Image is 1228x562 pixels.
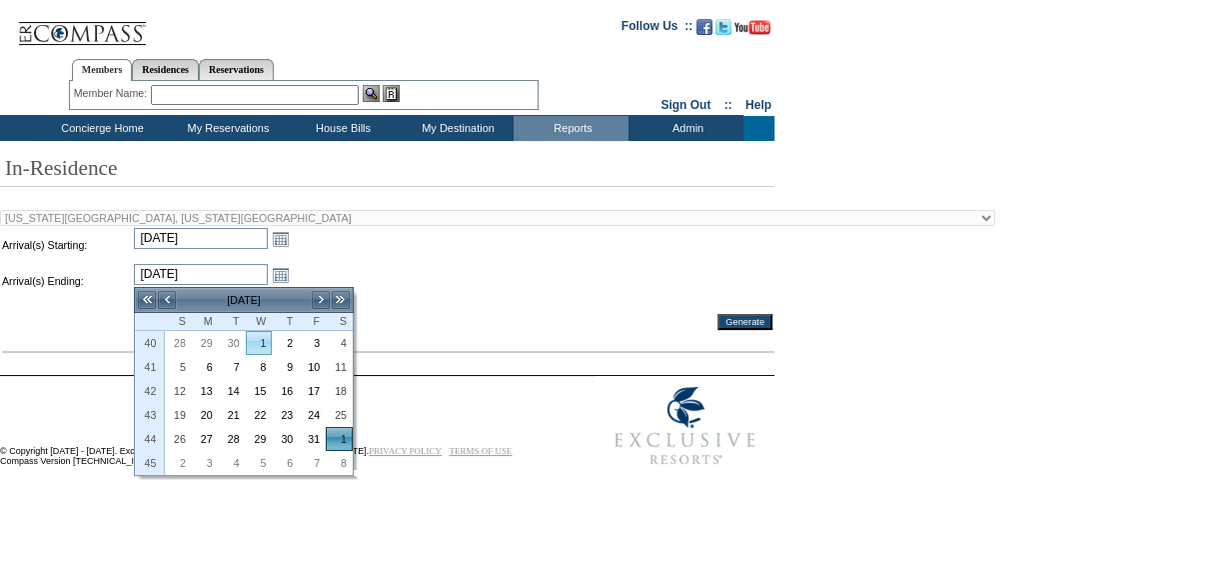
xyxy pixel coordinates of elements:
a: 28 [166,332,191,354]
th: Saturday [326,313,353,331]
img: Follow us on Twitter [715,19,731,35]
a: 1 [327,428,352,450]
a: >> [331,290,351,310]
a: 6 [193,356,218,378]
a: 4 [327,332,352,354]
th: Monday [192,313,219,331]
td: Tuesday, October 28, 2025 [219,427,246,451]
a: 15 [247,380,272,402]
td: Tuesday, November 04, 2025 [219,451,246,475]
th: 41 [135,355,165,379]
img: Compass Home [17,5,147,46]
a: 7 [220,356,245,378]
td: Monday, November 03, 2025 [192,451,219,475]
td: Thursday, October 30, 2025 [272,427,299,451]
td: My Destination [399,116,514,141]
td: Monday, October 13, 2025 [192,379,219,403]
td: Saturday, November 08, 2025 [326,451,353,475]
a: 8 [247,356,272,378]
a: 29 [247,428,272,450]
th: Thursday [272,313,299,331]
a: Open the calendar popup. [270,264,292,286]
a: 20 [193,404,218,426]
td: Tuesday, October 07, 2025 [219,355,246,379]
th: 40 [135,331,165,355]
a: 1 [247,332,272,354]
a: 3 [193,452,218,474]
td: Thursday, October 02, 2025 [272,331,299,355]
a: 2 [166,452,191,474]
td: Friday, October 17, 2025 [299,379,326,403]
td: House Bills [284,116,399,141]
td: Arrival(s) Ending: [2,264,132,298]
a: Follow us on Twitter [715,25,731,37]
td: Monday, September 29, 2025 [192,331,219,355]
td: Arrival(s) Starting: [2,228,132,262]
a: 12 [166,380,191,402]
a: Become our fan on Facebook [696,25,712,37]
a: > [311,290,331,310]
td: My Reservations [169,116,284,141]
a: Residences [132,59,199,80]
a: 8 [327,452,352,474]
td: Admin [628,116,743,141]
td: Follow Us :: [621,17,692,41]
td: Tuesday, September 30, 2025 [219,331,246,355]
td: Thursday, November 06, 2025 [272,451,299,475]
input: Generate [717,314,772,330]
a: 9 [273,356,298,378]
a: 30 [220,332,245,354]
a: 4 [220,452,245,474]
td: Reports [514,116,628,141]
td: Wednesday, October 29, 2025 [246,427,273,451]
th: 43 [135,403,165,427]
th: Tuesday [219,313,246,331]
td: Wednesday, October 15, 2025 [246,379,273,403]
a: Subscribe to our YouTube Channel [734,25,770,37]
a: 18 [327,380,352,402]
a: 10 [300,356,325,378]
td: Tuesday, October 14, 2025 [219,379,246,403]
td: Saturday, October 18, 2025 [326,379,353,403]
td: Thursday, October 09, 2025 [272,355,299,379]
img: Reservations [383,85,400,102]
td: Concierge Home [32,116,169,141]
a: 13 [193,380,218,402]
th: Friday [299,313,326,331]
a: Help [745,98,771,112]
a: PRIVACY POLICY [369,446,442,456]
td: Sunday, October 05, 2025 [165,355,192,379]
a: 16 [273,380,298,402]
a: << [137,290,157,310]
img: Subscribe to our YouTube Channel [734,20,770,35]
td: Monday, October 27, 2025 [192,427,219,451]
th: 45 [135,451,165,475]
a: 6 [273,452,298,474]
td: Thursday, October 16, 2025 [272,379,299,403]
a: 3 [300,332,325,354]
img: Exclusive Resorts [596,376,774,476]
div: Member Name: [74,85,151,102]
a: 7 [300,452,325,474]
a: 5 [247,452,272,474]
a: Sign Out [660,98,710,112]
a: Reservations [199,59,274,80]
a: 25 [327,404,352,426]
td: Friday, November 07, 2025 [299,451,326,475]
a: 26 [166,428,191,450]
td: Sunday, November 02, 2025 [165,451,192,475]
td: Friday, October 03, 2025 [299,331,326,355]
td: Saturday, October 11, 2025 [326,355,353,379]
td: Thursday, October 23, 2025 [272,403,299,427]
a: 28 [220,428,245,450]
a: 11 [327,356,352,378]
a: Members [72,59,133,81]
td: Wednesday, October 22, 2025 [246,403,273,427]
a: TERMS OF USE [450,446,513,456]
th: Wednesday [246,313,273,331]
a: 5 [166,356,191,378]
td: Wednesday, November 05, 2025 [246,451,273,475]
a: 23 [273,404,298,426]
a: 27 [193,428,218,450]
td: Sunday, September 28, 2025 [165,331,192,355]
